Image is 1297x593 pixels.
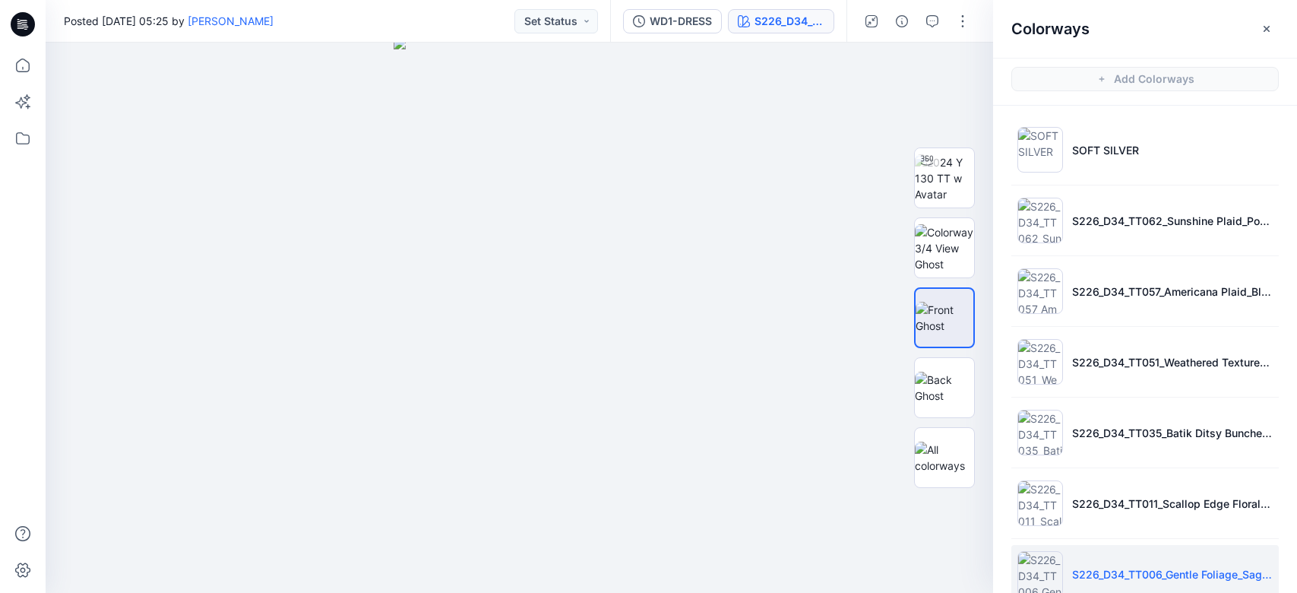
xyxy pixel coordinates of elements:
[915,372,974,404] img: Back Ghost
[650,13,712,30] div: WD1-DRESS
[915,154,974,202] img: 2024 Y 130 TT w Avatar
[915,442,974,474] img: All colorways
[1072,566,1273,582] p: S226_D34_TT006_Gentle Foliage_Sage Lagume_9.14cm (1).tif
[394,37,645,593] img: eyJhbGciOiJIUzI1NiIsImtpZCI6IjAiLCJzbHQiOiJzZXMiLCJ0eXAiOiJKV1QifQ.eyJkYXRhIjp7InR5cGUiOiJzdG9yYW...
[1072,354,1273,370] p: S226_D34_TT051_Weathered Texture_Blue Glory_21.33cm.tif
[1017,268,1063,314] img: S226_D34_TT057_Americana Plaid_Blue Glory_4.11in.tif
[1072,142,1139,158] p: SOFT SILVER
[1017,339,1063,385] img: S226_D34_TT051_Weathered Texture_Blue Glory_21.33cm.tif
[1017,480,1063,526] img: S226_D34_TT011_Scallop Edge Floral_Dark Navy_Vivid White_21.33cm.tif
[1011,20,1090,38] h2: Colorways
[188,14,274,27] a: [PERSON_NAME]
[1072,284,1273,300] p: S226_D34_TT057_Americana Plaid_Blue Glory_4.11in.tif
[1017,127,1063,173] img: SOFT SILVER
[1017,198,1063,243] img: S226_D34_TT062_Sunshine Plaid_Porcelain Beige_4.47 in.tif
[1072,213,1273,229] p: S226_D34_TT062_Sunshine Plaid_Porcelain Beige_4.47 in.tif
[64,13,274,29] span: Posted [DATE] 05:25 by
[915,224,974,272] img: Colorway 3/4 View Ghost
[1072,496,1273,512] p: S226_D34_TT011_Scallop Edge Floral_Dark Navy_Vivid White_21.33cm.tif
[728,9,834,33] button: S226_D34_TT006_Gentle Foliage_Sage Lagume_9.14cm (1).tif
[754,13,824,30] div: S226_D34_TT006_Gentle Foliage_Sage Lagume_9.14cm (1).tif
[1017,410,1063,455] img: S226_D34_TT035_Batik Ditsy Bunches_Red Rooster_16cm.tif
[1072,425,1273,441] p: S226_D34_TT035_Batik Ditsy Bunches_Red Rooster_16cm.tif
[916,302,973,334] img: Front Ghost
[623,9,722,33] button: WD1-DRESS
[890,9,914,33] button: Details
